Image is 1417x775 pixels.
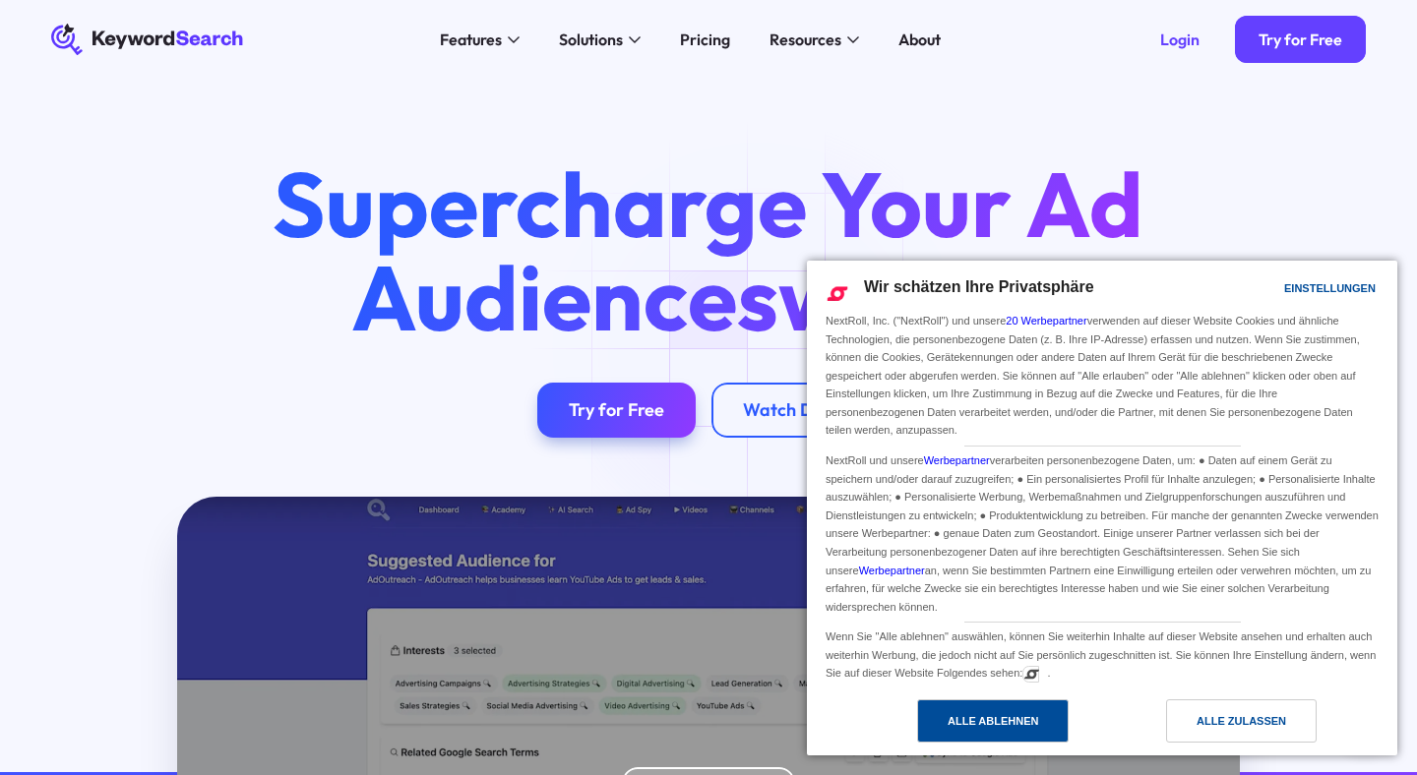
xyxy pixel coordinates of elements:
[559,28,623,51] div: Solutions
[236,157,1181,344] h1: Supercharge Your Ad Audiences
[1197,710,1286,732] div: Alle zulassen
[887,24,953,55] a: About
[822,310,1383,442] div: NextRoll, Inc. ("NextRoll") und unsere verwenden auf dieser Website Cookies und ähnliche Technolo...
[1102,699,1386,752] a: Alle zulassen
[948,710,1038,732] div: Alle ablehnen
[822,447,1383,618] div: NextRoll und unsere verarbeiten personenbezogene Daten, um: ● Daten auf einem Gerät zu speichern ...
[924,454,990,466] a: Werbepartner
[743,399,848,422] div: Watch Demo
[1006,315,1086,327] a: 20 Werbepartner
[898,28,941,51] div: About
[770,28,841,51] div: Resources
[864,278,1094,295] span: Wir schätzen Ihre Privatsphäre
[1284,277,1376,299] div: Einstellungen
[537,383,696,438] a: Try for Free
[1137,16,1223,63] a: Login
[822,623,1383,685] div: Wenn Sie "Alle ablehnen" auswählen, können Sie weiterhin Inhalte auf dieser Website ansehen und e...
[1250,272,1297,309] a: Einstellungen
[680,28,730,51] div: Pricing
[569,399,664,422] div: Try for Free
[778,240,1066,354] span: with AI
[819,699,1102,752] a: Alle ablehnen
[668,24,742,55] a: Pricing
[1235,16,1366,63] a: Try for Free
[1160,30,1200,49] div: Login
[1259,30,1342,49] div: Try for Free
[859,565,925,576] a: Werbepartner
[440,28,502,51] div: Features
